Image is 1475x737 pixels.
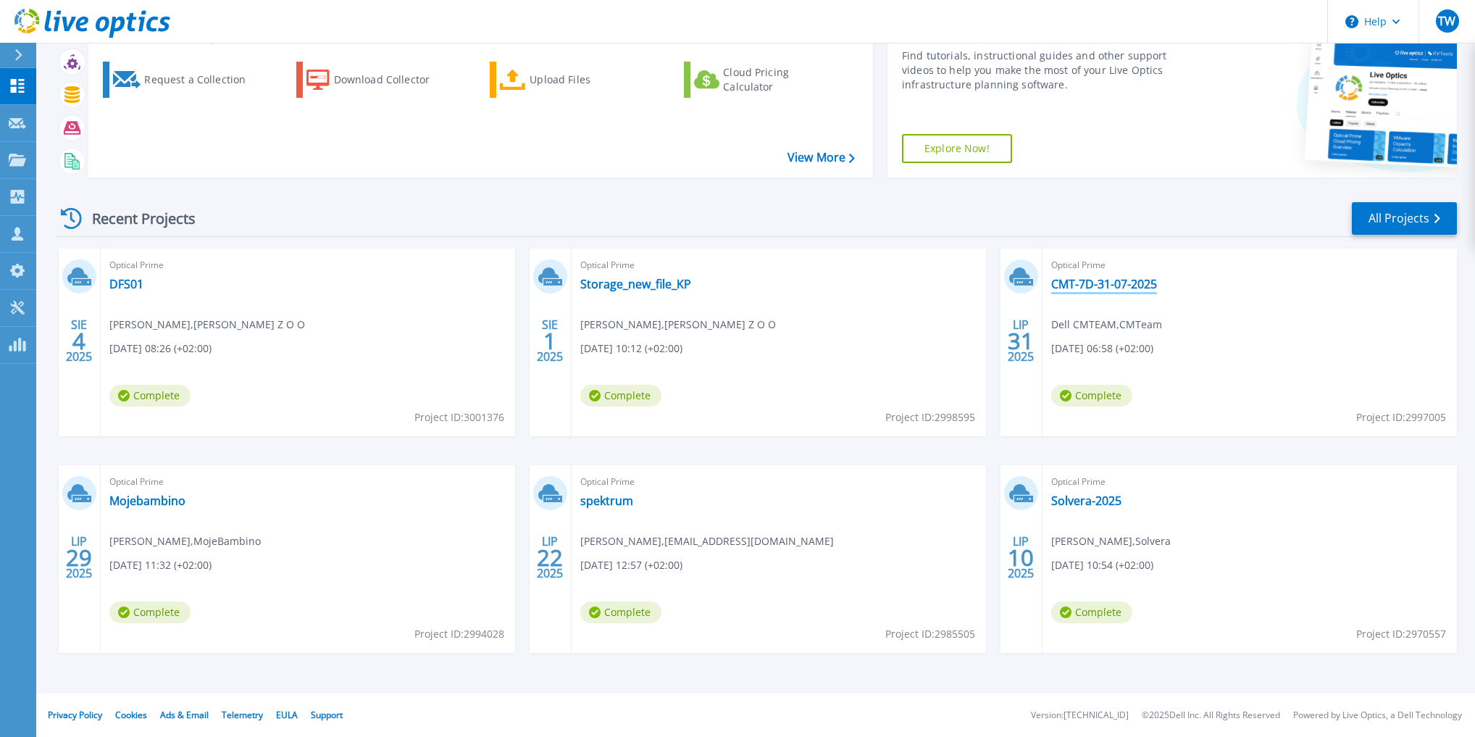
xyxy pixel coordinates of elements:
[65,315,93,367] div: SIE 2025
[109,277,143,291] a: DFS01
[536,531,564,584] div: LIP 2025
[885,626,975,642] span: Project ID: 2985505
[56,201,215,236] div: Recent Projects
[1352,202,1457,235] a: All Projects
[580,601,661,623] span: Complete
[296,62,458,98] a: Download Collector
[414,409,504,425] span: Project ID: 3001376
[1051,533,1171,549] span: [PERSON_NAME] , Solvera
[1008,551,1034,564] span: 10
[1007,531,1035,584] div: LIP 2025
[1051,317,1162,333] span: Dell CMTEAM , CMTeam
[543,335,556,347] span: 1
[1051,474,1448,490] span: Optical Prime
[580,277,691,291] a: Storage_new_file_KP
[103,62,264,98] a: Request a Collection
[414,626,504,642] span: Project ID: 2994028
[1051,557,1153,573] span: [DATE] 10:54 (+02:00)
[580,317,776,333] span: [PERSON_NAME] , [PERSON_NAME] Z O O
[72,335,85,347] span: 4
[66,551,92,564] span: 29
[109,601,191,623] span: Complete
[160,709,209,721] a: Ads & Email
[144,65,260,94] div: Request a Collection
[1293,711,1462,720] li: Powered by Live Optics, a Dell Technology
[1051,601,1132,623] span: Complete
[1356,409,1446,425] span: Project ID: 2997005
[580,533,834,549] span: [PERSON_NAME] , [EMAIL_ADDRESS][DOMAIN_NAME]
[109,317,305,333] span: [PERSON_NAME] , [PERSON_NAME] Z O O
[580,257,977,273] span: Optical Prime
[902,134,1012,163] a: Explore Now!
[1356,626,1446,642] span: Project ID: 2970557
[115,709,147,721] a: Cookies
[530,65,645,94] div: Upload Files
[787,151,855,165] a: View More
[537,551,563,564] span: 22
[109,341,212,357] span: [DATE] 08:26 (+02:00)
[1051,277,1157,291] a: CMT-7D-31-07-2025
[580,385,661,407] span: Complete
[1031,711,1129,720] li: Version: [TECHNICAL_ID]
[276,709,298,721] a: EULA
[1007,315,1035,367] div: LIP 2025
[902,49,1193,92] div: Find tutorials, instructional guides and other support videos to help you make the most of your L...
[222,709,263,721] a: Telemetry
[580,557,682,573] span: [DATE] 12:57 (+02:00)
[580,341,682,357] span: [DATE] 10:12 (+02:00)
[109,385,191,407] span: Complete
[311,709,343,721] a: Support
[1051,257,1448,273] span: Optical Prime
[1142,711,1280,720] li: © 2025 Dell Inc. All Rights Reserved
[48,709,102,721] a: Privacy Policy
[580,494,633,508] a: spektrum
[109,257,506,273] span: Optical Prime
[109,494,185,508] a: Mojebambino
[1008,335,1034,347] span: 31
[109,557,212,573] span: [DATE] 11:32 (+02:00)
[1051,341,1153,357] span: [DATE] 06:58 (+02:00)
[109,533,261,549] span: [PERSON_NAME] , MojeBambino
[65,531,93,584] div: LIP 2025
[885,409,975,425] span: Project ID: 2998595
[536,315,564,367] div: SIE 2025
[684,62,845,98] a: Cloud Pricing Calculator
[1438,15,1455,27] span: TW
[1051,385,1132,407] span: Complete
[490,62,651,98] a: Upload Files
[109,474,506,490] span: Optical Prime
[580,474,977,490] span: Optical Prime
[723,65,839,94] div: Cloud Pricing Calculator
[1051,494,1121,508] a: Solvera-2025
[334,65,450,94] div: Download Collector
